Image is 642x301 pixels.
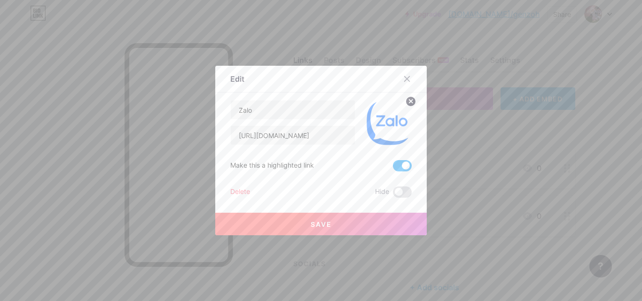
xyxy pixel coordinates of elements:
[230,73,244,85] div: Edit
[367,100,412,145] img: link_thumbnail
[230,186,250,198] div: Delete
[215,213,427,235] button: Save
[311,220,332,228] span: Save
[230,160,314,171] div: Make this a highlighted link
[231,126,355,145] input: URL
[375,186,389,198] span: Hide
[231,100,355,119] input: Title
